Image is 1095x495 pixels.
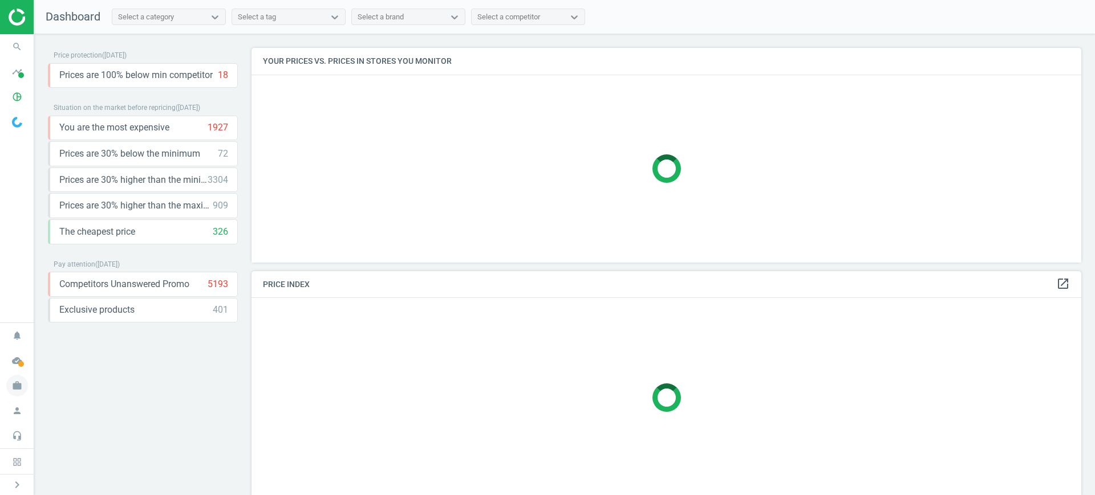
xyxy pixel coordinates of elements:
[59,304,135,316] span: Exclusive products
[213,304,228,316] div: 401
[6,400,28,422] i: person
[208,121,228,134] div: 1927
[1056,277,1070,292] a: open_in_new
[6,61,28,83] i: timeline
[54,260,95,268] span: Pay attention
[54,51,102,59] span: Price protection
[208,174,228,186] div: 3304
[6,425,28,447] i: headset_mic
[118,12,174,22] div: Select a category
[218,148,228,160] div: 72
[6,350,28,371] i: cloud_done
[213,226,228,238] div: 326
[102,51,127,59] span: ( [DATE] )
[213,199,228,212] div: 909
[6,36,28,58] i: search
[9,9,90,26] img: ajHJNr6hYgQAAAAASUVORK5CYII=
[59,148,200,160] span: Prices are 30% below the minimum
[252,271,1081,298] h4: Price Index
[59,199,213,212] span: Prices are 30% higher than the maximal
[46,10,100,23] span: Dashboard
[252,48,1081,75] h4: Your prices vs. prices in stores you monitor
[238,12,276,22] div: Select a tag
[218,69,228,81] div: 18
[59,226,135,238] span: The cheapest price
[6,86,28,108] i: pie_chart_outlined
[208,278,228,291] div: 5193
[358,12,404,22] div: Select a brand
[3,477,31,492] button: chevron_right
[59,69,213,81] span: Prices are 100% below min competitor
[176,104,200,112] span: ( [DATE] )
[59,174,208,186] span: Prices are 30% higher than the minimum
[95,260,120,268] span: ( [DATE] )
[1056,277,1070,291] i: open_in_new
[477,12,540,22] div: Select a competitor
[6,375,28,396] i: work
[12,117,22,128] img: wGWNvw8QSZomAAAAABJRU5ErkJggg==
[59,278,189,291] span: Competitors Unanswered Promo
[54,104,176,112] span: Situation on the market before repricing
[6,325,28,346] i: notifications
[59,121,169,134] span: You are the most expensive
[10,478,24,492] i: chevron_right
